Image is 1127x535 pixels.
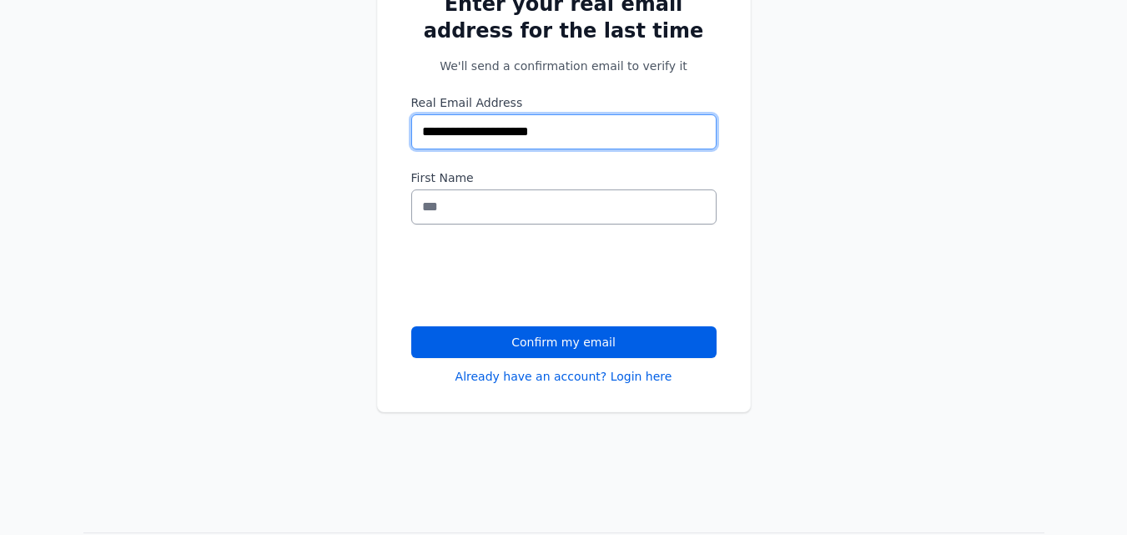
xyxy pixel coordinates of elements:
[411,245,665,310] iframe: reCAPTCHA
[411,58,717,74] p: We'll send a confirmation email to verify it
[411,169,717,186] label: First Name
[411,94,717,111] label: Real Email Address
[411,326,717,358] button: Confirm my email
[455,368,672,385] a: Already have an account? Login here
